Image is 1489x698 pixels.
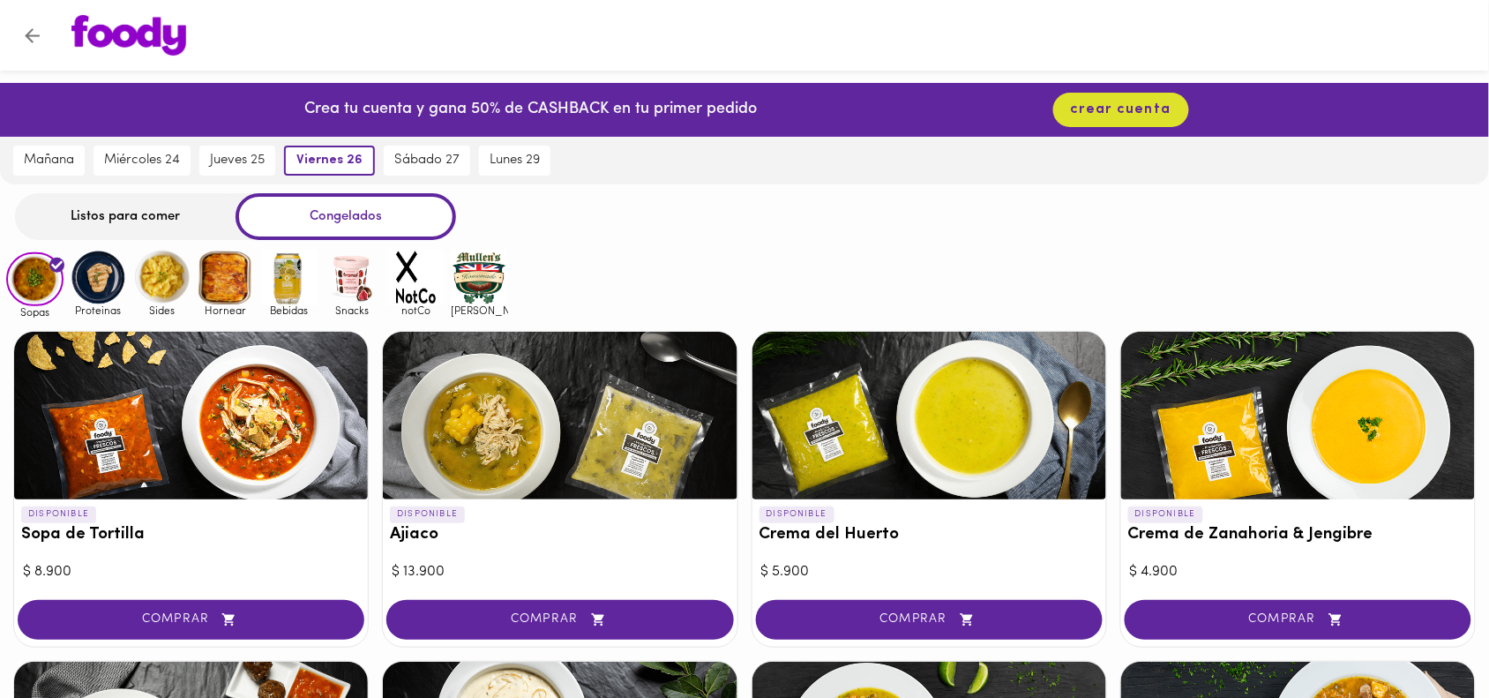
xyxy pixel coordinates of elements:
[761,562,1097,582] div: $ 5.900
[304,99,757,122] p: Crea tu cuenta y gana 50% de CASHBACK en tu primer pedido
[24,153,74,169] span: mañana
[199,146,275,176] button: jueves 25
[104,153,180,169] span: miércoles 24
[40,612,342,627] span: COMPRAR
[451,304,508,316] span: [PERSON_NAME]
[392,562,728,582] div: $ 13.900
[260,249,318,306] img: Bebidas
[408,612,711,627] span: COMPRAR
[260,304,318,316] span: Bebidas
[1128,526,1468,544] h3: Crema de Zanahoria & Jengibre
[752,332,1106,499] div: Crema del Huerto
[1121,332,1475,499] div: Crema de Zanahoria & Jengibre
[386,600,733,640] button: COMPRAR
[1053,93,1189,127] button: crear cuenta
[133,249,191,306] img: Sides
[324,249,381,306] img: Snacks
[94,146,191,176] button: miércoles 24
[387,249,445,306] img: notCo
[490,153,540,169] span: lunes 29
[210,153,265,169] span: jueves 25
[1147,612,1449,627] span: COMPRAR
[13,146,85,176] button: mañana
[18,600,364,640] button: COMPRAR
[284,146,375,176] button: viernes 26
[759,526,1099,544] h3: Crema del Huerto
[778,612,1081,627] span: COMPRAR
[390,507,465,522] p: DISPONIBLE
[759,507,834,522] p: DISPONIBLE
[296,153,363,169] span: viernes 26
[70,249,127,306] img: Proteinas
[479,146,550,176] button: lunes 29
[21,526,361,544] h3: Sopa de Tortilla
[1130,562,1466,582] div: $ 4.900
[390,526,730,544] h3: Ajiaco
[23,562,359,582] div: $ 8.900
[70,304,127,316] span: Proteinas
[756,600,1103,640] button: COMPRAR
[21,507,96,522] p: DISPONIBLE
[236,193,456,240] div: Congelados
[6,252,64,307] img: Sopas
[383,332,737,499] div: Ajiaco
[11,14,54,57] button: Volver
[15,193,236,240] div: Listos para comer
[71,15,186,56] img: logo.png
[1128,507,1203,522] p: DISPONIBLE
[1387,596,1471,680] iframe: Messagebird Livechat Widget
[394,153,460,169] span: sábado 27
[133,304,191,316] span: Sides
[14,332,368,499] div: Sopa de Tortilla
[197,249,254,306] img: Hornear
[324,304,381,316] span: Snacks
[1125,600,1471,640] button: COMPRAR
[451,249,508,306] img: mullens
[197,304,254,316] span: Hornear
[6,306,64,318] span: Sopas
[384,146,470,176] button: sábado 27
[1071,101,1171,118] span: crear cuenta
[387,304,445,316] span: notCo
